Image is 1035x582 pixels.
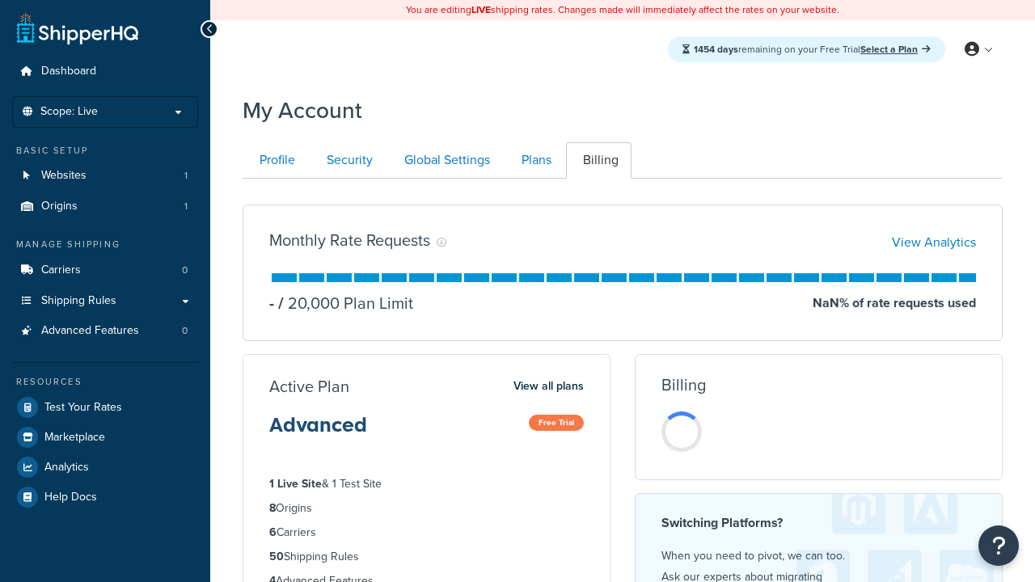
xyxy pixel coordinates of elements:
[12,316,198,346] a: Advanced Features 0
[41,264,81,277] span: Carriers
[12,255,198,285] a: Carriers 0
[860,42,931,57] a: Select a Plan
[387,142,503,179] a: Global Settings
[269,292,274,314] p: -
[40,105,98,119] span: Scope: Live
[566,142,632,179] a: Billing
[269,500,276,517] strong: 8
[12,453,198,482] a: Analytics
[505,142,564,179] a: Plans
[243,142,308,179] a: Profile
[41,324,139,338] span: Advanced Features
[661,513,976,533] h4: Switching Platforms?
[12,423,198,452] a: Marketplace
[44,461,89,474] span: Analytics
[269,475,584,493] li: & 1 Test Site
[182,264,188,277] span: 0
[269,377,349,395] h3: Active Plan
[269,524,584,542] li: Carriers
[471,2,491,17] b: LIVE
[12,255,198,285] li: Carriers
[12,286,198,316] a: Shipping Rules
[274,292,413,314] p: 20,000 Plan Limit
[12,192,198,221] a: Origins 1
[184,169,188,183] span: 1
[44,431,105,445] span: Marketplace
[12,483,198,512] a: Help Docs
[310,142,386,179] a: Security
[269,475,322,492] strong: 1 Live Site
[41,294,116,308] span: Shipping Rules
[184,200,188,213] span: 1
[978,525,1019,566] button: Open Resource Center
[813,292,976,314] p: NaN % of rate requests used
[12,393,198,422] a: Test Your Rates
[41,169,87,183] span: Websites
[182,324,188,338] span: 0
[41,200,78,213] span: Origins
[12,192,198,221] li: Origins
[17,12,138,44] a: ShipperHQ Home
[269,548,284,565] strong: 50
[269,500,584,517] li: Origins
[12,161,198,191] li: Websites
[668,36,945,62] div: remaining on your Free Trial
[12,375,198,389] div: Resources
[269,524,277,541] strong: 6
[12,161,198,191] a: Websites 1
[513,376,584,397] a: View all plans
[269,231,430,249] h3: Monthly Rate Requests
[694,42,738,57] strong: 1454 days
[12,238,198,251] div: Manage Shipping
[269,548,584,566] li: Shipping Rules
[661,376,706,394] h3: Billing
[12,316,198,346] li: Advanced Features
[243,95,362,126] h1: My Account
[529,415,584,431] span: Free Trial
[12,144,198,158] div: Basic Setup
[41,65,96,78] span: Dashboard
[269,415,367,449] h3: Advanced
[44,491,97,504] span: Help Docs
[892,233,976,251] a: View Analytics
[278,291,284,315] span: /
[12,57,198,86] a: Dashboard
[44,401,122,415] span: Test Your Rates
